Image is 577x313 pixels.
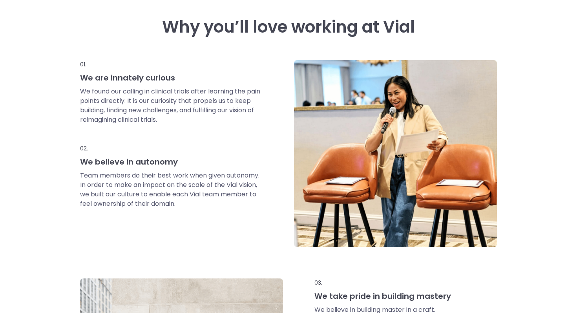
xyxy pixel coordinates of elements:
[80,157,261,167] h3: We believe in autonomy
[80,87,261,124] p: We found our calling in clinical trials after learning the pain points directly. It is our curios...
[80,18,497,37] h3: Why you’ll love working at Vial
[80,60,261,69] p: 01.
[294,60,497,247] img: Person presenting holding microphone
[314,291,474,301] h3: We take pride in building mastery
[80,171,261,209] p: Team members do their best work when given autonomy. In order to make an impact on the scale of t...
[314,278,474,287] p: 03.
[80,144,261,153] p: 02.
[80,73,261,83] h3: We are innately curious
